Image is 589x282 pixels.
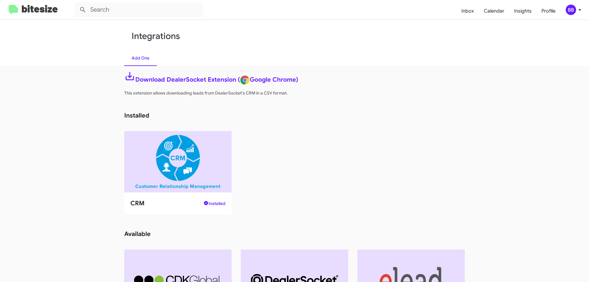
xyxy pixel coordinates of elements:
a: Profile [537,2,560,20]
a: Insights [509,2,537,20]
a: Add Ons [124,50,157,66]
a: Calendar [479,2,509,20]
p: This extension allows downloading leads from DealerSocket's CRM in a CSV format. [124,90,465,96]
img: ... [124,131,232,192]
div: available [124,229,465,239]
div: installed [124,111,465,121]
a: Download DealerSocket Extension (Google Chrome) [124,76,298,83]
div: BB [566,5,576,15]
button: BB [560,5,582,15]
input: Search [74,2,203,17]
h2: CRM [130,199,144,208]
span: Installed [203,200,226,207]
a: Integrations [132,31,457,41]
a: Inbox [456,2,479,20]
